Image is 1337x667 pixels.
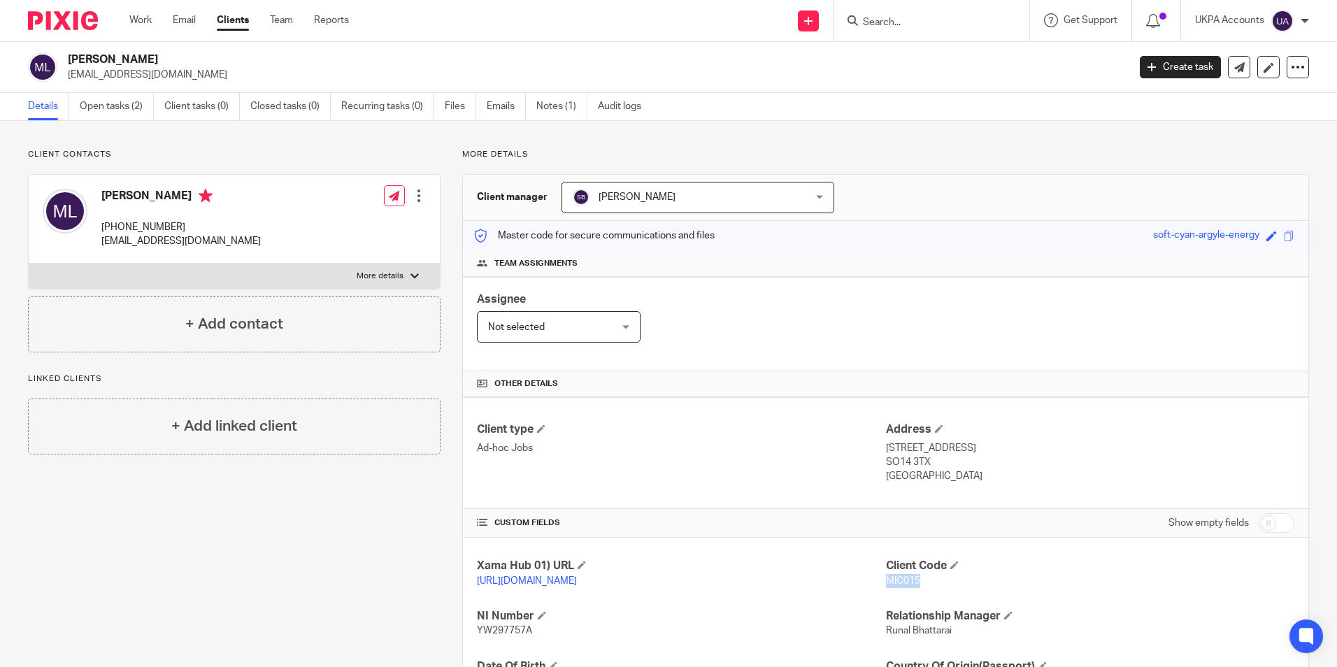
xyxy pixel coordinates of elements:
[341,93,434,120] a: Recurring tasks (0)
[43,189,87,234] img: svg%3E
[28,93,69,120] a: Details
[270,13,293,27] a: Team
[1064,15,1117,25] span: Get Support
[1153,228,1259,244] div: soft-cyan-argyle-energy
[487,93,526,120] a: Emails
[173,13,196,27] a: Email
[1140,56,1221,78] a: Create task
[861,17,987,29] input: Search
[199,189,213,203] i: Primary
[80,93,154,120] a: Open tasks (2)
[886,469,1294,483] p: [GEOGRAPHIC_DATA]
[886,626,952,636] span: Runal Bhattarai
[217,13,249,27] a: Clients
[1271,10,1294,32] img: svg%3E
[477,626,532,636] span: YW297757A
[598,93,652,120] a: Audit logs
[886,455,1294,469] p: SO14 3TX
[599,192,675,202] span: [PERSON_NAME]
[477,294,526,305] span: Assignee
[494,378,558,389] span: Other details
[477,441,885,455] p: Ad-hoc Jobs
[68,52,908,67] h2: [PERSON_NAME]
[28,373,441,385] p: Linked clients
[477,609,885,624] h4: NI Number
[488,322,545,332] span: Not selected
[477,190,548,204] h3: Client manager
[101,189,261,206] h4: [PERSON_NAME]
[477,576,577,586] a: [URL][DOMAIN_NAME]
[1195,13,1264,27] p: UKPA Accounts
[314,13,349,27] a: Reports
[101,220,261,234] p: [PHONE_NUMBER]
[68,68,1119,82] p: [EMAIL_ADDRESS][DOMAIN_NAME]
[164,93,240,120] a: Client tasks (0)
[473,229,715,243] p: Master code for secure communications and files
[886,576,920,586] span: MIC015
[1168,516,1249,530] label: Show empty fields
[28,52,57,82] img: svg%3E
[886,441,1294,455] p: [STREET_ADDRESS]
[28,11,98,30] img: Pixie
[573,189,589,206] img: svg%3E
[886,422,1294,437] h4: Address
[886,559,1294,573] h4: Client Code
[477,517,885,529] h4: CUSTOM FIELDS
[536,93,587,120] a: Notes (1)
[357,271,403,282] p: More details
[129,13,152,27] a: Work
[462,149,1309,160] p: More details
[28,149,441,160] p: Client contacts
[477,422,885,437] h4: Client type
[886,609,1294,624] h4: Relationship Manager
[494,258,578,269] span: Team assignments
[445,93,476,120] a: Files
[171,415,297,437] h4: + Add linked client
[250,93,331,120] a: Closed tasks (0)
[101,234,261,248] p: [EMAIL_ADDRESS][DOMAIN_NAME]
[185,313,283,335] h4: + Add contact
[477,559,885,573] h4: Xama Hub 01) URL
